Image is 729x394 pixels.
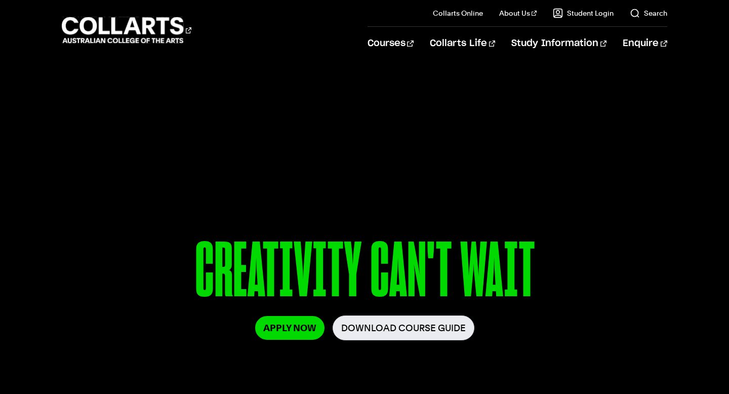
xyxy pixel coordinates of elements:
a: Search [630,8,667,18]
a: Download Course Guide [333,316,474,340]
a: Apply Now [255,316,325,340]
a: Collarts Online [433,8,483,18]
a: Collarts Life [430,27,495,60]
div: Go to homepage [62,16,191,45]
a: Courses [368,27,414,60]
p: CREATIVITY CAN'T WAIT [62,232,667,316]
a: Student Login [553,8,614,18]
a: About Us [499,8,537,18]
a: Study Information [511,27,606,60]
a: Enquire [623,27,667,60]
